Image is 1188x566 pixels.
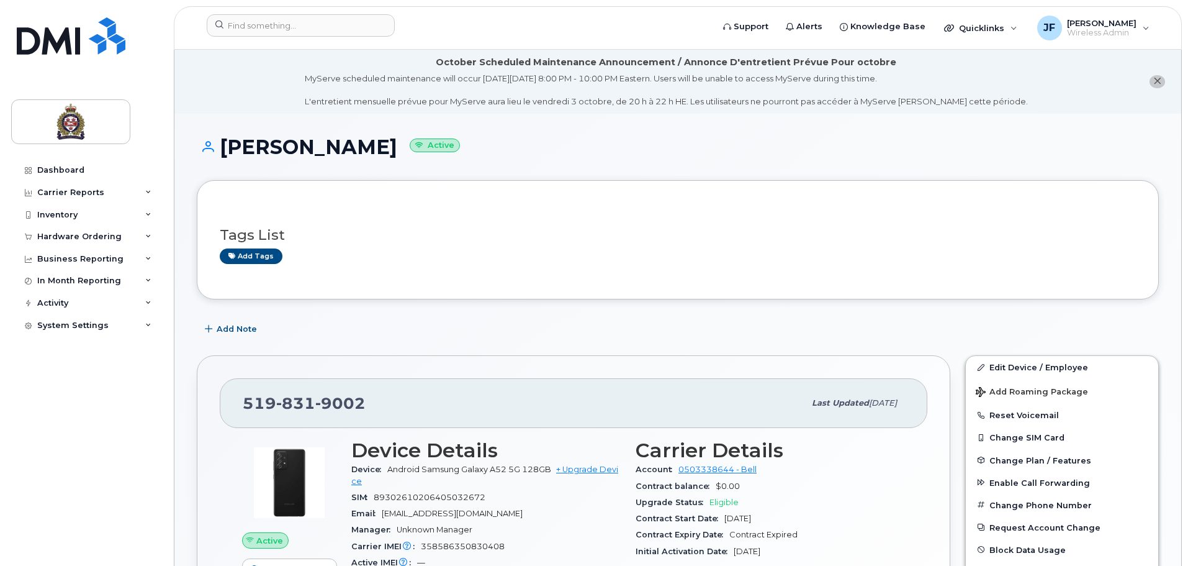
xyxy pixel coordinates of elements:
span: [DATE] [724,514,751,523]
a: + Upgrade Device [351,465,618,485]
span: Add Roaming Package [976,387,1088,399]
span: Last updated [812,398,869,408]
img: image20231002-3703462-2e78ka.jpeg [252,445,326,520]
span: Enable Call Forwarding [989,478,1090,487]
div: MyServe scheduled maintenance will occur [DATE][DATE] 8:00 PM - 10:00 PM Eastern. Users will be u... [305,73,1028,107]
button: Add Note [197,318,268,340]
span: 831 [276,394,315,413]
button: Block Data Usage [966,539,1158,561]
span: Android Samsung Galaxy A52 5G 128GB [387,465,551,474]
a: 0503338644 - Bell [678,465,757,474]
span: [EMAIL_ADDRESS][DOMAIN_NAME] [382,509,523,518]
span: Unknown Manager [397,525,472,534]
span: [DATE] [869,398,897,408]
span: Device [351,465,387,474]
span: $0.00 [716,482,740,491]
a: Edit Device / Employee [966,356,1158,378]
small: Active [410,139,460,153]
h3: Device Details [351,439,621,462]
span: Contract Start Date [636,514,724,523]
span: Contract balance [636,482,716,491]
h1: [PERSON_NAME] [197,136,1159,158]
span: Account [636,465,678,474]
button: Request Account Change [966,516,1158,539]
span: Carrier IMEI [351,542,421,551]
button: Change Phone Number [966,494,1158,516]
span: Add Note [217,323,257,335]
span: Email [351,509,382,518]
span: Manager [351,525,397,534]
span: Contract Expiry Date [636,530,729,539]
span: Change Plan / Features [989,455,1091,465]
span: 89302610206405032672 [374,493,485,502]
span: Active [256,535,283,547]
span: Contract Expired [729,530,798,539]
span: [DATE] [734,547,760,556]
span: Eligible [709,498,739,507]
span: SIM [351,493,374,502]
button: Reset Voicemail [966,404,1158,426]
button: Add Roaming Package [966,378,1158,404]
span: Initial Activation Date [636,547,734,556]
button: Enable Call Forwarding [966,472,1158,494]
button: Change Plan / Features [966,449,1158,472]
span: 9002 [315,394,366,413]
h3: Carrier Details [636,439,905,462]
span: Upgrade Status [636,498,709,507]
h3: Tags List [220,227,1136,243]
button: close notification [1150,75,1165,88]
div: October Scheduled Maintenance Announcement / Annonce D'entretient Prévue Pour octobre [436,56,896,69]
button: Change SIM Card [966,426,1158,449]
span: 519 [243,394,366,413]
a: Add tags [220,249,282,264]
span: 358586350830408 [421,542,505,551]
